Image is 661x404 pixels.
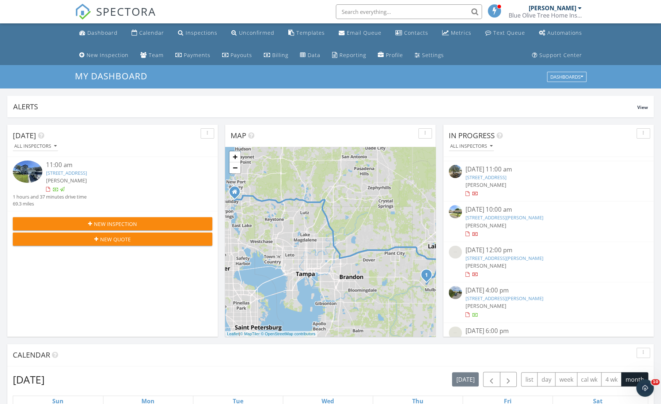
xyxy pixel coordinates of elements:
span: [PERSON_NAME] [46,177,87,184]
a: Templates [285,26,328,40]
button: Next month [500,372,517,387]
div: 1 hours and 37 minutes drive time [13,193,87,200]
a: Email Queue [336,26,384,40]
div: 11:00 am [46,161,196,170]
a: Inspections [175,26,220,40]
div: Unconfirmed [239,29,274,36]
div: All Inspectors [14,144,57,149]
img: streetview [449,165,462,178]
div: Settings [422,52,444,58]
div: Dashboard [87,29,118,36]
div: Dashboards [550,75,583,80]
a: Dashboard [76,26,121,40]
div: Support Center [539,52,582,58]
a: [STREET_ADDRESS] [466,174,506,181]
button: month [621,372,648,386]
span: [PERSON_NAME] [466,302,506,309]
h2: [DATE] [13,372,45,387]
button: day [537,372,555,386]
span: [PERSON_NAME] [466,222,506,229]
a: Zoom in [229,151,240,162]
div: 2989 Coach Lamp Rd, Mulberry, FL 33860 [426,275,431,279]
img: streetview [449,326,462,340]
a: [STREET_ADDRESS][PERSON_NAME][PERSON_NAME] [466,336,580,342]
a: [STREET_ADDRESS][PERSON_NAME] [466,295,543,302]
img: 9577381%2Fcover_photos%2Fs6IlxFdwGUd3JblUADEV%2Fsmall.jpeg [13,161,42,183]
a: New Inspection [76,49,132,62]
input: Search everything... [336,4,482,19]
div: Reporting [339,52,366,58]
a: Company Profile [375,49,406,62]
div: Payments [184,52,210,58]
a: Metrics [439,26,474,40]
span: Calendar [13,350,50,360]
a: [DATE] 11:00 am [STREET_ADDRESS] [PERSON_NAME] [449,165,648,197]
span: New Inspection [94,220,137,228]
img: The Best Home Inspection Software - Spectora [75,4,91,20]
a: Payouts [219,49,255,62]
button: New Quote [13,233,212,246]
a: Billing [261,49,291,62]
button: 4 wk [601,372,622,386]
div: Billing [272,52,288,58]
div: 69.3 miles [13,200,87,207]
div: All Inspectors [450,144,493,149]
a: Text Queue [482,26,528,40]
button: All Inspectors [449,141,494,151]
a: 11:00 am [STREET_ADDRESS] [PERSON_NAME] 1 hours and 37 minutes drive time 69.3 miles [13,161,212,207]
a: Calendar [129,26,167,40]
a: Settings [412,49,447,62]
div: Payouts [231,52,252,58]
a: Leaflet [227,332,239,336]
a: [DATE] 12:00 pm [STREET_ADDRESS][PERSON_NAME] [PERSON_NAME] [449,246,648,278]
span: SPECTORA [96,4,156,19]
span: In Progress [449,131,495,140]
a: [STREET_ADDRESS][PERSON_NAME] [466,255,543,261]
a: Data [297,49,323,62]
a: SPECTORA [75,10,156,25]
span: [PERSON_NAME] [466,181,506,188]
div: [DATE] 6:00 pm [466,326,632,336]
span: 10 [651,379,660,385]
div: Blue Olive Tree Home Inspections LLC [509,12,582,19]
button: Previous month [483,372,500,387]
a: Team [137,49,167,62]
div: | [225,331,317,337]
a: Automations (Basic) [536,26,585,40]
a: [DATE] 10:00 am [STREET_ADDRESS][PERSON_NAME] [PERSON_NAME] [449,205,648,238]
span: [PERSON_NAME] [466,262,506,269]
a: Payments [172,49,213,62]
div: Automations [547,29,582,36]
button: week [555,372,577,386]
a: © MapTiler [240,332,260,336]
div: [DATE] 11:00 am [466,165,632,174]
button: All Inspectors [13,141,58,151]
a: Contacts [392,26,431,40]
div: 5425 Kimberly lane, Holiday FL 34690 [235,192,239,196]
span: View [637,104,648,110]
a: Support Center [529,49,585,62]
div: Text Queue [493,29,525,36]
button: list [521,372,537,386]
div: New Inspection [87,52,129,58]
button: Dashboards [547,72,586,82]
img: streetview [449,286,462,299]
button: [DATE] [452,372,479,386]
i: 1 [425,273,428,278]
div: [DATE] 4:00 pm [466,286,632,295]
a: [STREET_ADDRESS][PERSON_NAME] [466,214,543,221]
a: Reporting [329,49,369,62]
div: Alerts [13,102,637,112]
div: Team [149,52,164,58]
span: Map [231,131,246,140]
a: [DATE] 6:00 pm [STREET_ADDRESS][PERSON_NAME][PERSON_NAME] [PERSON_NAME] [449,326,648,359]
a: [STREET_ADDRESS] [46,170,87,176]
div: Data [308,52,320,58]
a: © OpenStreetMap contributors [261,332,315,336]
img: streetview [449,246,462,259]
div: Metrics [451,29,471,36]
div: Contacts [404,29,428,36]
div: Email Queue [347,29,381,36]
span: [DATE] [13,131,36,140]
a: Zoom out [229,162,240,173]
